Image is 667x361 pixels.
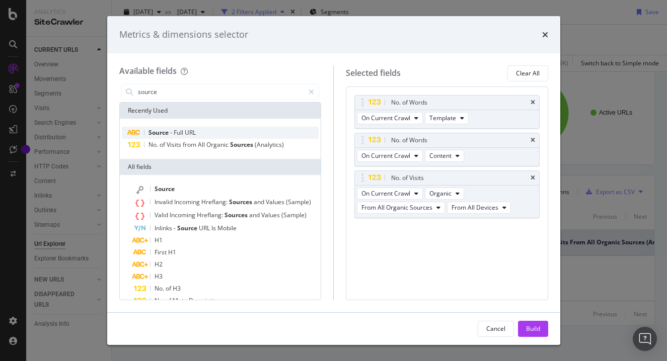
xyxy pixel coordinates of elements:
span: Hreflang: [201,198,229,206]
div: Recently Used [120,103,321,119]
button: On Current Crawl [357,150,423,162]
div: Available fields [119,65,177,76]
span: Hreflang: [197,211,225,219]
div: No. of WordstimesOn Current CrawlTemplate [354,95,540,129]
span: Organic [429,189,452,198]
span: Sources [229,198,254,206]
span: From All Organic Sources [361,203,432,212]
div: times [542,28,548,41]
div: times [531,137,535,143]
div: modal [107,16,560,345]
span: Incoming [174,198,201,206]
span: H3 [155,272,163,281]
span: Source [149,128,170,137]
button: Build [518,321,548,337]
span: URL [199,224,211,232]
span: Template [429,114,456,122]
div: times [531,100,535,106]
span: Organic [206,140,230,149]
span: from [183,140,198,149]
span: Sources [230,140,255,149]
span: Incoming [170,211,197,219]
span: (Sample) [286,198,311,206]
span: Sources [225,211,249,219]
span: Content [429,151,452,160]
span: Mobile [217,224,237,232]
span: On Current Crawl [361,189,410,198]
span: From All Devices [452,203,498,212]
span: - [170,128,174,137]
span: - [174,224,177,232]
div: No. of Words [391,98,427,108]
button: On Current Crawl [357,112,423,124]
button: Content [425,150,464,162]
span: of [166,284,173,293]
button: Template [425,112,469,124]
button: From All Organic Sources [357,202,445,214]
span: No. [149,140,160,149]
div: Cancel [486,324,505,333]
span: Inlinks [155,224,174,232]
span: Values [261,211,281,219]
span: H2 [155,260,163,268]
span: H3 [173,284,181,293]
span: H1 [168,248,176,256]
div: Selected fields [346,67,401,79]
div: Open Intercom Messenger [633,327,657,351]
div: No. of Words [391,135,427,145]
span: (Analytics) [255,140,284,149]
span: Invalid [155,198,174,206]
span: Full [174,128,185,137]
span: of [160,140,167,149]
button: From All Devices [447,202,511,214]
button: Clear All [507,65,548,81]
div: No. of WordstimesOn Current CrawlContent [354,133,540,166]
span: Source [177,224,199,232]
div: No. of VisitstimesOn Current CrawlOrganicFrom All Organic SourcesFrom All Devices [354,170,540,218]
span: H1 [155,236,163,244]
span: Is [211,224,217,232]
span: Visits [167,140,183,149]
span: All [198,140,206,149]
div: Metrics & dimensions selector [119,28,248,41]
div: All fields [120,159,321,175]
span: First [155,248,168,256]
span: On Current Crawl [361,151,410,160]
div: No. of Visits [391,173,424,183]
span: (Sample) [281,211,307,219]
span: Values [266,198,286,206]
span: Source [155,185,175,193]
span: Valid [155,211,170,219]
button: On Current Crawl [357,188,423,200]
span: and [249,211,261,219]
span: No. [155,284,166,293]
button: Cancel [478,321,514,337]
span: URL [185,128,196,137]
input: Search by field name [137,84,305,100]
div: times [531,175,535,181]
span: On Current Crawl [361,114,410,122]
button: Organic [425,188,464,200]
div: Clear All [516,69,540,77]
span: and [254,198,266,206]
div: Build [526,324,540,333]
